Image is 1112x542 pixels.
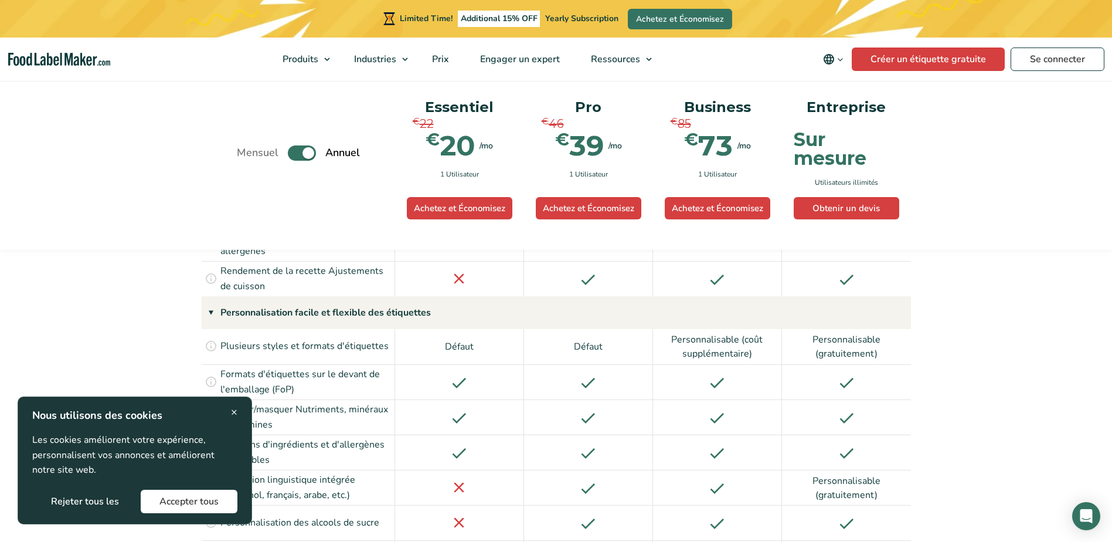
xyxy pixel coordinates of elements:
[684,131,698,148] span: €
[665,197,770,219] a: Achetez et Économisez
[1072,502,1100,530] div: Open Intercom Messenger
[671,115,678,128] span: €
[465,38,573,81] a: Engager un expert
[628,9,732,29] a: Achetez et Économisez
[555,131,604,160] div: 39
[536,96,641,118] p: Pro
[815,177,878,188] span: Utilisateurs illimités
[684,131,733,160] div: 73
[429,53,450,66] span: Prix
[815,48,852,71] button: Change language
[407,197,512,219] a: Achetez et Économisez
[231,404,237,420] span: ×
[678,115,691,133] span: 85
[782,329,911,364] div: Personnalisable (gratuitement)
[32,433,237,478] p: Les cookies améliorent votre expérience, personnalisent vos annonces et améliorent notre site web.
[794,130,899,168] div: Sur mesure
[480,140,493,152] span: /mo
[32,490,138,513] button: Rejeter tous les
[202,296,911,329] div: Personnalisation facile et flexible des étiquettes
[220,367,392,397] p: Formats d'étiquettes sur le devant de l'emballage (FoP)
[576,38,658,81] a: Ressources
[587,53,641,66] span: Ressources
[542,115,549,128] span: €
[440,169,479,179] span: 1 Utilisateur
[426,131,440,148] span: €
[420,115,434,133] span: 22
[220,264,392,294] p: Rendement de la recette Ajustements de cuisson
[1011,48,1104,71] a: Se connecter
[555,131,569,148] span: €
[267,38,336,81] a: Produits
[794,96,899,118] p: Entreprise
[524,329,653,364] div: Défaut
[407,96,512,118] p: Essentiel
[549,115,564,133] span: 46
[608,140,622,152] span: /mo
[737,140,751,152] span: /mo
[665,96,770,118] p: Business
[288,145,316,161] label: Toggle
[339,38,414,81] a: Industries
[536,197,641,219] a: Achetez et Économisez
[698,169,737,179] span: 1 Utilisateur
[237,145,278,161] span: Mensuel
[279,53,319,66] span: Produits
[220,438,392,468] p: Mentions d'ingrédients et d'allergènes modifiables
[141,490,237,513] button: Accepter tous
[413,115,420,128] span: €
[351,53,397,66] span: Industries
[477,53,561,66] span: Engager un expert
[32,408,162,422] strong: Nous utilisons des cookies
[325,145,360,161] span: Annuel
[545,13,618,24] span: Yearly Subscription
[794,197,899,219] a: Obtenir un devis
[395,329,524,364] div: Défaut
[8,53,110,66] a: Food Label Maker homepage
[653,329,782,364] div: Personnalisable (coût supplémentaire)
[220,402,392,432] p: Afficher/masquer Nutriments, minéraux et vitamines
[458,11,540,27] span: Additional 15% OFF
[220,473,392,503] p: Traduction linguistique intégrée (espagnol, français, arabe, etc.)
[852,48,1005,71] a: Créer un étiquette gratuite
[417,38,462,81] a: Prix
[426,131,475,160] div: 20
[400,13,453,24] span: Limited Time!
[220,516,379,531] p: Personnalisation des alcools de sucre
[782,470,911,505] div: Personnalisable (gratuitement)
[569,169,608,179] span: 1 Utilisateur
[220,339,389,354] p: Plusieurs styles et formats d'étiquettes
